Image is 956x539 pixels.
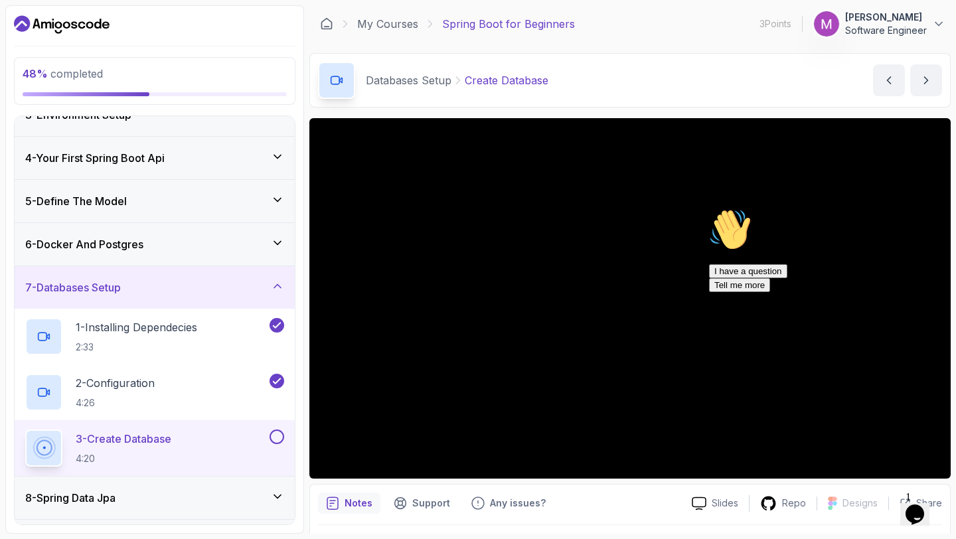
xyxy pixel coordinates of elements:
[76,375,155,391] p: 2 - Configuration
[5,5,244,89] div: 👋Hi! How can we help?I have a questionTell me more
[813,11,945,37] button: user profile image[PERSON_NAME]Software Engineer
[320,17,333,31] a: Dashboard
[23,67,103,80] span: completed
[845,11,927,24] p: [PERSON_NAME]
[318,493,380,514] button: notes button
[15,180,295,222] button: 5-Define The Model
[76,396,155,410] p: 4:26
[14,14,110,35] a: Dashboard
[910,64,942,96] button: next content
[873,64,905,96] button: previous content
[15,266,295,309] button: 7-Databases Setup
[442,16,575,32] p: Spring Boot for Beginners
[704,203,943,479] iframe: chat widget
[15,477,295,519] button: 8-Spring Data Jpa
[25,279,121,295] h3: 7 - Databases Setup
[345,497,372,510] p: Notes
[5,61,84,75] button: I have a question
[759,17,791,31] p: 3 Points
[357,16,418,32] a: My Courses
[5,5,48,48] img: :wave:
[76,319,197,335] p: 1 - Installing Dependecies
[25,374,284,411] button: 2-Configuration4:26
[76,341,197,354] p: 2:33
[465,72,548,88] p: Create Database
[25,490,116,506] h3: 8 - Spring Data Jpa
[25,193,127,209] h3: 5 - Define The Model
[366,72,451,88] p: Databases Setup
[814,11,839,37] img: user profile image
[712,497,738,510] p: Slides
[5,40,131,50] span: Hi! How can we help?
[76,452,171,465] p: 4:20
[842,497,878,510] p: Designs
[309,118,951,479] iframe: 3 - Create Database
[15,137,295,179] button: 4-Your First Spring Boot Api
[25,150,165,166] h3: 4 - Your First Spring Boot Api
[15,223,295,266] button: 6-Docker And Postgres
[888,497,942,510] button: Share
[25,236,143,252] h3: 6 - Docker And Postgres
[23,67,48,80] span: 48 %
[681,497,749,510] a: Slides
[845,24,927,37] p: Software Engineer
[386,493,458,514] button: Support button
[412,497,450,510] p: Support
[750,495,817,512] a: Repo
[25,429,284,467] button: 3-Create Database4:20
[782,497,806,510] p: Repo
[25,318,284,355] button: 1-Installing Dependecies2:33
[490,497,546,510] p: Any issues?
[76,431,171,447] p: 3 - Create Database
[900,486,943,526] iframe: chat widget
[463,493,554,514] button: Feedback button
[5,75,66,89] button: Tell me more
